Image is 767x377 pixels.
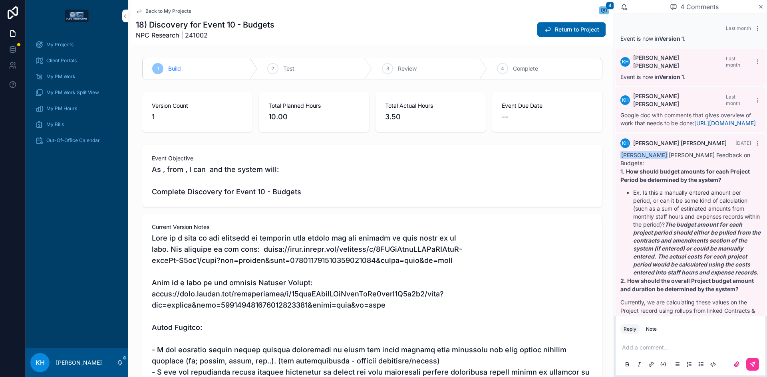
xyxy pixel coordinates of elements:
[620,324,640,334] button: Reply
[622,59,629,65] span: KH
[502,102,593,110] span: Event Due Date
[726,25,751,31] span: Last month
[152,223,593,231] span: Current Version Notes
[537,22,606,37] button: Return to Project
[30,38,123,52] a: My Projects
[30,69,123,84] a: My PM Work
[386,65,389,72] span: 3
[398,65,417,73] span: Review
[26,32,128,158] div: scrollable content
[65,10,89,22] img: App logo
[46,41,74,48] span: My Projects
[555,26,599,34] span: Return to Project
[152,111,243,122] span: 1
[633,139,727,147] span: [PERSON_NAME] [PERSON_NAME]
[46,121,64,128] span: My Bills
[620,298,761,323] p: Currently, we are calculating these values on the Project record using rollups from linked Contra...
[622,97,629,103] span: KH
[501,65,504,72] span: 4
[168,65,181,73] span: Build
[56,359,102,367] p: [PERSON_NAME]
[30,117,123,132] a: My Bills
[152,102,243,110] span: Version Count
[46,137,100,144] span: Out-Of-Office Calendar
[268,102,360,110] span: Total Planned Hours
[46,57,77,64] span: Client Portals
[606,2,614,10] span: 4
[620,168,750,183] strong: 1. How should budget amounts for each Project Period be determined by the system?
[680,2,719,12] span: 4 Comments
[271,65,274,72] span: 2
[620,151,668,159] span: [PERSON_NAME]
[136,30,274,40] span: NPC Research | 241002
[633,92,726,108] span: [PERSON_NAME] [PERSON_NAME]
[30,85,123,100] a: My PM Work Split View
[694,120,756,126] a: [URL][DOMAIN_NAME]
[620,112,756,126] span: Google doc with comments that gives overview of work that needs to be done:
[152,154,593,162] span: Event Objective
[136,8,191,14] a: Back to My Projects
[30,53,123,68] a: Client Portals
[513,65,538,73] span: Complete
[633,54,726,70] span: [PERSON_NAME] [PERSON_NAME]
[659,35,684,42] strong: Version 1
[46,105,77,112] span: My PM Hours
[46,89,99,96] span: My PM Work Split View
[633,221,761,276] em: The budget amount for each project period should either be pulled from the contracts and amendmen...
[726,94,740,106] span: Last month
[502,111,508,122] span: --
[36,358,45,367] span: KH
[643,324,660,334] button: Note
[268,111,360,122] span: 10.00
[46,73,76,80] span: My PM Work
[145,8,191,14] span: Back to My Projects
[30,133,123,148] a: Out-Of-Office Calendar
[620,35,686,42] span: Event is now in .
[157,65,159,72] span: 1
[283,65,294,73] span: Test
[385,111,476,122] span: 3.50
[646,326,657,332] div: Note
[726,55,740,68] span: Last month
[622,140,629,146] span: KH
[152,164,593,197] span: As , from , I can and the system will: Complete Discovery for Event 10 - Budgets
[735,140,751,146] span: [DATE]
[620,73,686,80] span: Event is now in .
[30,101,123,116] a: My PM Hours
[620,277,754,292] strong: 2. How should the overall Project budget amount and duration be determined by the system?
[599,6,609,16] button: 4
[659,73,684,80] strong: Version 1
[385,102,476,110] span: Total Actual Hours
[136,19,274,30] h1: 18) Discovery for Event 10 - Budgets
[633,189,761,276] li: Ex. Is this a manually entered amount per period, or can it be some kind of calculation (such as ...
